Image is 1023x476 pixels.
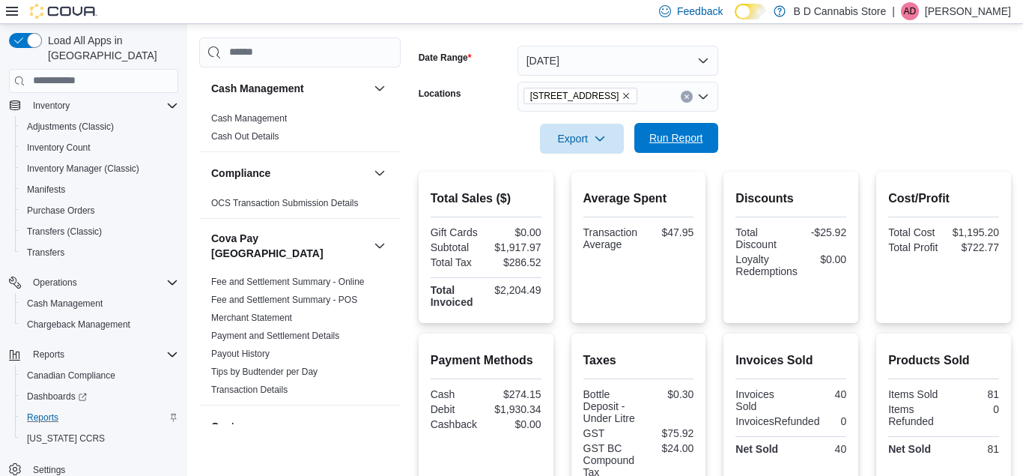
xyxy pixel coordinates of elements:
[523,88,638,104] span: 213 City Centre Mall
[634,123,718,153] button: Run Report
[431,403,483,415] div: Debit
[21,388,93,406] a: Dashboards
[888,388,941,400] div: Items Sold
[27,163,139,175] span: Inventory Manager (Classic)
[925,2,1011,20] p: [PERSON_NAME]
[583,352,694,370] h2: Taxes
[431,284,473,308] strong: Total Invoiced
[211,312,292,324] span: Merchant Statement
[21,295,178,313] span: Cash Management
[27,274,178,292] span: Operations
[947,388,999,400] div: 81
[735,352,846,370] h2: Invoices Sold
[21,202,178,220] span: Purchase Orders
[735,4,766,19] input: Dark Mode
[199,109,401,151] div: Cash Management
[643,226,693,238] div: $47.95
[794,388,846,400] div: 40
[622,91,631,100] button: Remove 213 City Centre Mall from selection in this group
[211,294,357,306] span: Fee and Settlement Summary - POS
[794,226,846,238] div: -$25.92
[21,160,178,178] span: Inventory Manager (Classic)
[211,348,270,360] span: Payout History
[211,419,260,434] h3: Customer
[21,244,178,262] span: Transfers
[211,231,368,261] h3: Cova Pay [GEOGRAPHIC_DATA]
[27,391,87,403] span: Dashboards
[735,443,778,455] strong: Net Sold
[540,124,624,154] button: Export
[489,284,541,296] div: $2,204.49
[15,314,184,335] button: Chargeback Management
[211,419,368,434] button: Customer
[27,142,91,154] span: Inventory Count
[681,91,693,103] button: Clear input
[211,384,288,396] span: Transaction Details
[735,190,846,208] h2: Discounts
[30,4,97,19] img: Cova
[21,409,178,427] span: Reports
[583,388,636,424] div: Bottle Deposit - Under Litre
[27,319,130,331] span: Chargeback Management
[431,418,483,430] div: Cashback
[15,407,184,428] button: Reports
[735,388,788,412] div: Invoices Sold
[211,113,287,124] a: Cash Management
[21,295,109,313] a: Cash Management
[33,100,70,112] span: Inventory
[888,352,999,370] h2: Products Sold
[15,158,184,179] button: Inventory Manager (Classic)
[211,81,368,96] button: Cash Management
[21,160,145,178] a: Inventory Manager (Classic)
[21,139,178,157] span: Inventory Count
[431,256,483,268] div: Total Tax
[431,190,541,208] h2: Total Sales ($)
[419,88,461,100] label: Locations
[641,388,693,400] div: $0.30
[888,190,999,208] h2: Cost/Profit
[793,2,886,20] p: B D Cannabis Store
[21,118,178,136] span: Adjustments (Classic)
[42,33,178,63] span: Load All Apps in [GEOGRAPHIC_DATA]
[211,295,357,305] a: Fee and Settlement Summary - POS
[21,202,101,220] a: Purchase Orders
[888,226,941,238] div: Total Cost
[211,166,368,181] button: Compliance
[33,277,77,289] span: Operations
[3,95,184,116] button: Inventory
[892,2,895,20] p: |
[489,388,541,400] div: $274.15
[489,241,541,253] div: $1,917.97
[21,316,136,334] a: Chargeback Management
[27,205,95,217] span: Purchase Orders
[27,433,105,445] span: [US_STATE] CCRS
[15,137,184,158] button: Inventory Count
[583,427,636,439] div: GST
[15,428,184,449] button: [US_STATE] CCRS
[27,226,102,238] span: Transfers (Classic)
[33,464,65,476] span: Settings
[211,313,292,323] a: Merchant Statement
[15,179,184,200] button: Manifests
[825,415,846,427] div: 0
[431,241,483,253] div: Subtotal
[15,386,184,407] a: Dashboards
[15,365,184,386] button: Canadian Compliance
[419,52,472,64] label: Date Range
[21,181,71,199] a: Manifests
[697,91,709,103] button: Open list of options
[888,403,941,427] div: Items Refunded
[901,2,919,20] div: Aman Dhillon
[794,443,846,455] div: 40
[735,253,798,277] div: Loyalty Redemptions
[15,200,184,221] button: Purchase Orders
[211,131,279,142] a: Cash Out Details
[489,418,541,430] div: $0.00
[211,166,270,181] h3: Compliance
[21,409,64,427] a: Reports
[947,403,999,415] div: 0
[21,388,178,406] span: Dashboards
[211,385,288,395] a: Transaction Details
[21,244,70,262] a: Transfers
